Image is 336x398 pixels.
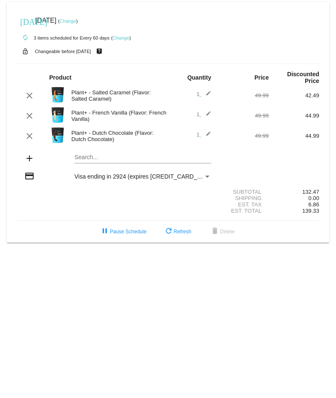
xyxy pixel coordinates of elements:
[49,107,66,123] img: Image-1-Carousel-Plant-Vanilla-no-badge-Transp.png
[67,89,168,102] div: Plant+ - Salted Caramel (Flavor: Salted Caramel)
[196,111,211,118] span: 1
[218,92,269,99] div: 49.99
[60,19,76,24] a: Change
[218,133,269,139] div: 49.99
[49,74,71,81] strong: Product
[254,74,269,81] strong: Price
[24,171,34,181] mat-icon: credit_card
[218,112,269,119] div: 49.99
[210,229,235,235] span: Delete
[157,224,198,239] button: Refresh
[269,92,319,99] div: 42.49
[201,91,211,101] mat-icon: edit
[24,91,34,101] mat-icon: clear
[164,227,174,237] mat-icon: refresh
[20,46,30,57] mat-icon: lock_open
[196,91,211,97] span: 1
[74,154,211,161] input: Search...
[100,227,110,237] mat-icon: pause
[67,110,168,122] div: Plant+ - French Vanilla (Flavor: French Vanilla)
[218,189,269,195] div: Subtotal
[218,195,269,201] div: Shipping
[35,49,91,54] small: Changeable before [DATE]
[67,130,168,142] div: Plant+ - Dutch Chocolate (Flavor: Dutch Chocolate)
[308,201,319,208] span: 6.86
[302,208,319,214] span: 139.33
[20,16,30,26] mat-icon: [DATE]
[17,35,109,40] small: 3 items scheduled for Every 60 days
[93,224,153,239] button: Pause Schedule
[100,229,146,235] span: Pause Schedule
[111,35,131,40] small: ( )
[269,189,319,195] div: 132.47
[164,229,191,235] span: Refresh
[113,35,129,40] a: Change
[201,111,211,121] mat-icon: edit
[218,208,269,214] div: Est. Total
[210,227,220,237] mat-icon: delete
[269,112,319,119] div: 44.99
[58,19,78,24] small: ( )
[49,86,66,103] img: Image-1-Carousel-Plant-Salted-Caramel-Transp.png
[308,195,319,201] span: 0.00
[218,201,269,208] div: Est. Tax
[94,46,104,57] mat-icon: live_help
[74,173,215,180] span: Visa ending in 2924 (expires [CREDIT_CARD_DATA])
[203,224,241,239] button: Delete
[187,74,211,81] strong: Quantity
[24,131,34,141] mat-icon: clear
[24,111,34,121] mat-icon: clear
[201,131,211,141] mat-icon: edit
[24,153,34,163] mat-icon: add
[269,133,319,139] div: 44.99
[196,131,211,138] span: 1
[20,33,30,43] mat-icon: autorenew
[49,127,66,144] img: Image-1-Carousel-Plant-Chocolate-no-badge-Transp.png
[287,71,319,84] strong: Discounted Price
[74,173,211,180] mat-select: Payment Method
